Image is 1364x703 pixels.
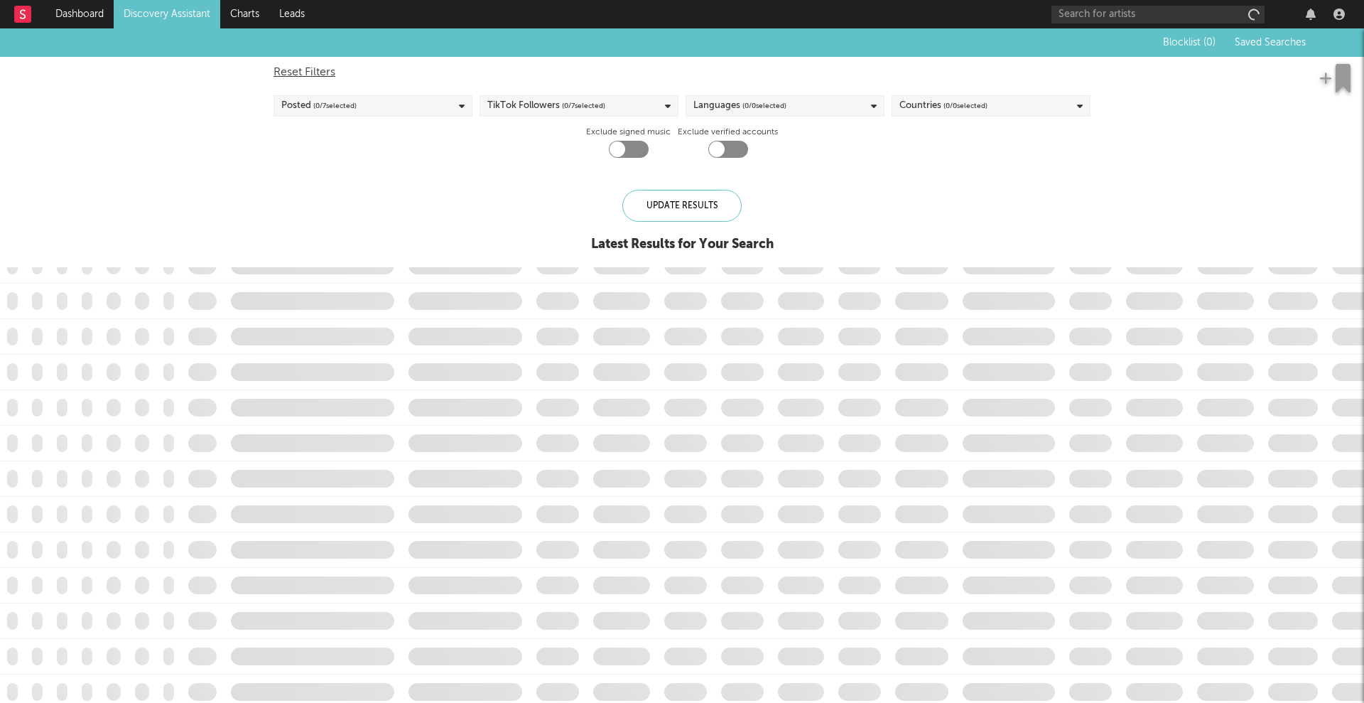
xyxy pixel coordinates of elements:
span: ( 0 / 0 selected) [742,97,786,114]
div: Latest Results for Your Search [591,236,774,253]
div: Languages [693,97,786,114]
span: ( 0 / 0 selected) [943,97,987,114]
span: ( 0 / 7 selected) [313,97,357,114]
div: Countries [899,97,987,114]
span: Blocklist [1163,38,1216,48]
label: Exclude signed music [586,124,671,141]
span: Saved Searches [1235,38,1309,48]
span: ( 0 / 7 selected) [562,97,605,114]
div: Update Results [622,190,742,222]
div: Posted [281,97,357,114]
div: Reset Filters [274,64,1090,81]
span: ( 0 ) [1203,38,1216,48]
div: TikTok Followers [487,97,605,114]
button: Saved Searches [1230,37,1309,48]
input: Search for artists [1051,6,1265,23]
label: Exclude verified accounts [678,124,778,141]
